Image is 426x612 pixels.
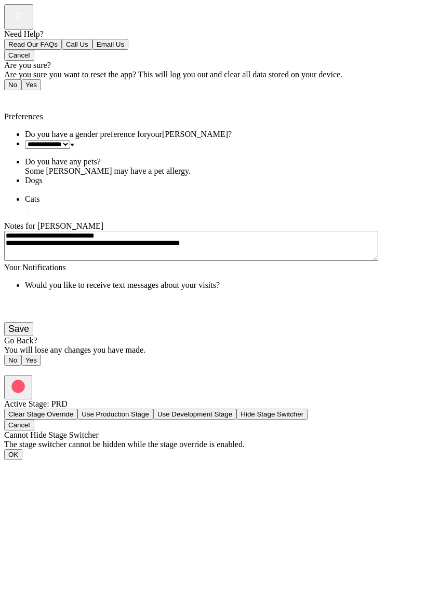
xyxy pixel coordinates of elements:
[25,194,422,204] div: Cats
[77,409,153,420] button: Use Production Stage
[4,420,34,430] button: Cancel
[4,322,33,336] button: Save
[4,39,62,50] button: Read Our FAQs
[4,399,422,409] div: Active Stage: PRD
[4,30,422,39] div: Need Help?
[236,409,308,420] button: Hide Stage Switcher
[4,409,77,420] button: Clear Stage Override
[4,221,422,231] div: Notes for [PERSON_NAME]
[4,93,28,102] a: Back
[4,61,422,70] div: Are you sure?
[25,130,422,139] div: Do you have a gender preference for your [PERSON_NAME]?
[92,39,128,50] button: Email Us
[25,157,422,166] div: Do you have any pets?
[25,176,422,185] div: Dogs
[4,440,422,449] div: The stage switcher cannot be hidden while the stage override is enabled.
[21,355,41,366] button: Yes
[21,79,41,90] button: Yes
[4,70,422,79] div: Are you sure you want to reset the app? This will log you out and clear all data stored on your d...
[4,449,22,460] button: OK
[4,263,422,272] div: Your Notifications
[4,336,422,345] div: Go Back?
[4,355,21,366] button: No
[4,345,422,355] div: You will lose any changes you have made.
[27,192,28,192] input: Dogs
[25,281,422,290] div: Would you like to receive text messages about your visits?
[4,79,21,90] button: No
[4,112,43,121] span: Preferences
[10,93,28,102] span: Back
[4,50,34,61] button: Cancel
[25,166,191,175] span: Some [PERSON_NAME] may have a pet allergy.
[62,39,92,50] button: Call Us
[153,409,236,420] button: Use Development Stage
[4,430,422,440] div: Cannot Hide Stage Switcher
